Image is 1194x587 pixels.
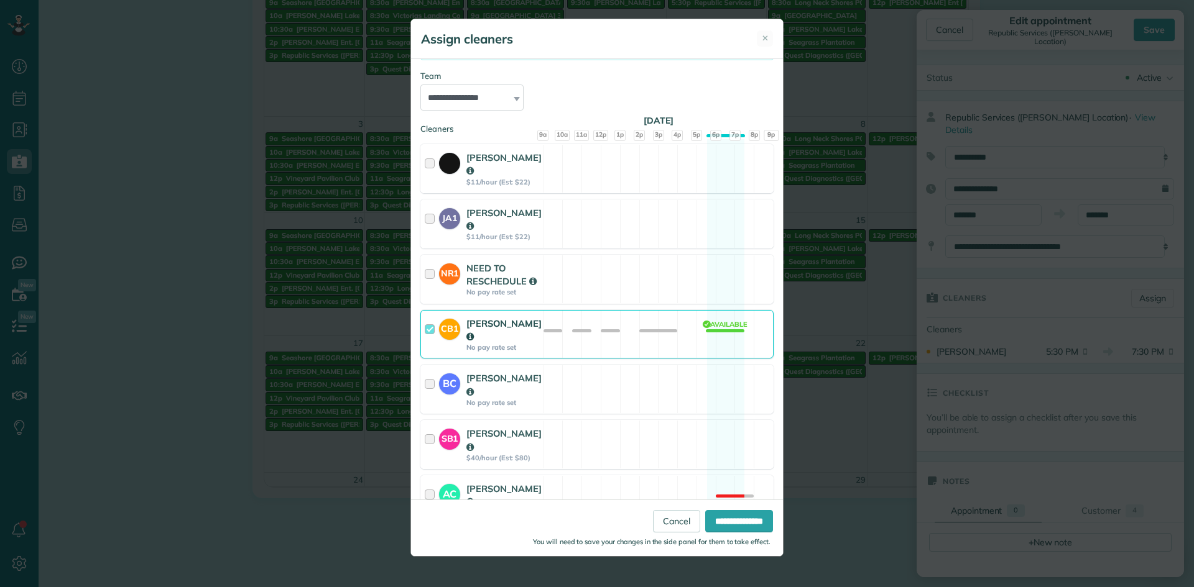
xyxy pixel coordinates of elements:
strong: [PERSON_NAME] [466,152,542,176]
strong: [PERSON_NAME] [466,207,542,232]
strong: [PERSON_NAME] [466,372,542,397]
small: You will need to save your changes in the side panel for them to take effect. [533,537,771,546]
strong: No pay rate set [466,343,542,352]
strong: NR1 [439,263,460,280]
strong: NEED TO RESCHEDULE [466,262,537,287]
strong: $11/hour (Est: $22) [466,178,542,186]
strong: CB1 [439,319,460,335]
strong: JA1 [439,208,460,225]
strong: $40/hour (Est: $80) [466,453,542,462]
strong: [PERSON_NAME] [466,483,542,507]
a: Cancel [653,510,700,532]
div: Team [420,70,774,82]
strong: $11/hour (Est: $22) [466,232,542,241]
span: ✕ [762,32,769,44]
h5: Assign cleaners [421,30,513,48]
strong: [PERSON_NAME] [466,317,542,342]
strong: No pay rate set [466,398,542,407]
strong: BC [439,373,460,391]
strong: AC [439,484,460,501]
div: Cleaners [420,123,774,127]
strong: No pay rate set [466,288,540,296]
strong: [PERSON_NAME] [466,427,542,452]
strong: SB1 [439,429,460,445]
